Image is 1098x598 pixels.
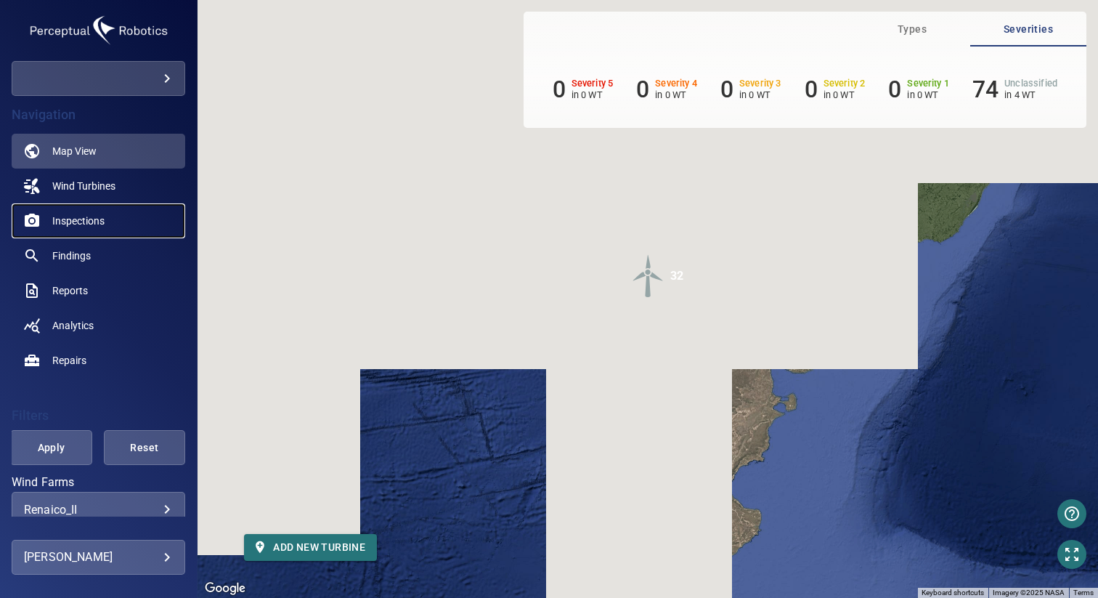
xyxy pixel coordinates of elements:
p: in 0 WT [572,89,614,100]
a: inspections noActive [12,203,185,238]
p: in 0 WT [907,89,949,100]
a: findings noActive [12,238,185,273]
span: Add new turbine [256,538,365,557]
span: Imagery ©2025 NASA [993,589,1065,597]
h6: 0 [553,76,566,103]
div: [PERSON_NAME] [24,546,173,569]
span: Types [863,20,961,39]
p: in 0 WT [739,89,781,100]
li: Severity 2 [805,76,866,103]
h6: Severity 3 [739,78,781,89]
h6: Severity 2 [823,78,866,89]
div: goldwind [12,61,185,96]
h6: 0 [636,76,649,103]
span: Severities [979,20,1078,39]
a: Open this area in Google Maps (opens a new window) [201,579,249,598]
button: Keyboard shortcuts [922,588,984,598]
h6: Severity 5 [572,78,614,89]
span: Findings [52,249,91,263]
span: Reports [52,283,88,298]
h6: Severity 4 [655,78,697,89]
li: Severity 4 [636,76,697,103]
a: repairs noActive [12,343,185,378]
span: Analytics [52,318,94,333]
span: Map View [52,144,97,158]
button: Apply [10,430,91,465]
span: Repairs [52,353,86,368]
a: Terms [1073,589,1094,597]
h6: 0 [805,76,818,103]
div: Wind Farms [12,492,185,527]
span: Inspections [52,214,105,228]
a: map active [12,134,185,169]
div: Renaico_II [24,503,173,517]
span: Apply [28,439,73,457]
h6: 0 [888,76,901,103]
span: Wind Turbines [52,179,115,193]
li: Severity 3 [720,76,781,103]
h6: Severity 1 [907,78,949,89]
li: Severity 1 [888,76,949,103]
h4: Filters [12,408,185,423]
button: Add new turbine [244,534,377,561]
h6: Unclassified [1004,78,1057,89]
gmp-advanced-marker: 32 [627,254,670,300]
div: 32 [670,254,683,298]
a: analytics noActive [12,308,185,343]
li: Severity 5 [553,76,614,103]
img: windFarmIconUnclassified.svg [627,254,670,298]
p: in 0 WT [655,89,697,100]
h4: Navigation [12,108,185,122]
img: Google [201,579,249,598]
h6: 0 [720,76,733,103]
span: Reset [122,439,167,457]
label: Wind Farms [12,477,185,488]
p: in 0 WT [823,89,866,100]
button: Reset [104,430,185,465]
li: Severity Unclassified [972,76,1057,103]
img: goldwind-logo [26,12,171,49]
p: in 4 WT [1004,89,1057,100]
a: windturbines noActive [12,169,185,203]
a: reports noActive [12,273,185,308]
h6: 74 [972,76,999,103]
